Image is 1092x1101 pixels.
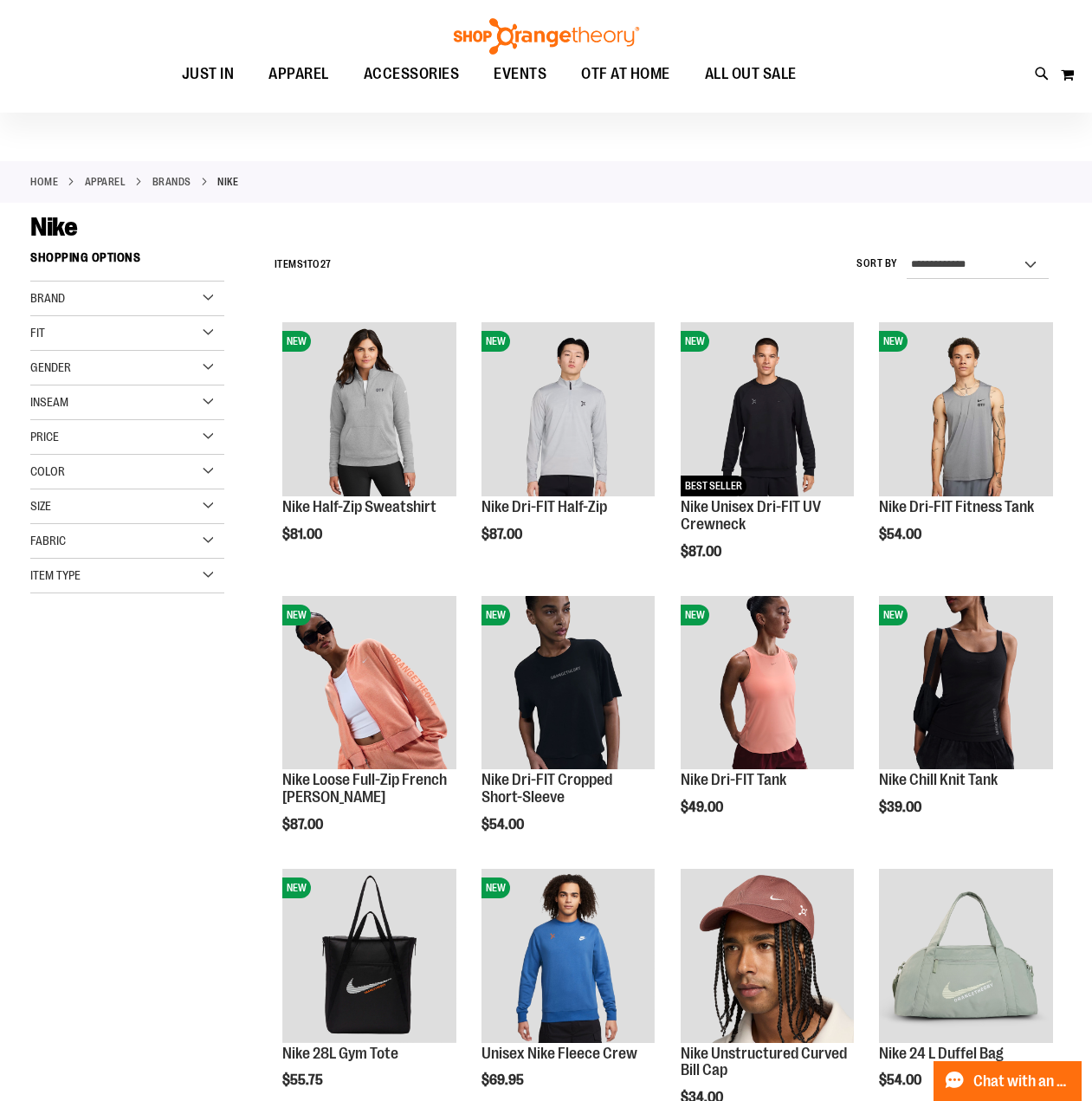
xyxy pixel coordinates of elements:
[320,258,332,270] span: 27
[870,587,1062,859] div: product
[481,817,527,832] span: $54.00
[681,605,709,625] span: NEW
[681,322,855,496] img: Nike Unisex Dri-FIT UV Crewneck
[30,360,71,374] span: Gender
[879,869,1053,1046] a: Nike 24 L Duffel Bag
[274,314,465,586] div: product
[30,326,45,340] span: Fit
[681,544,724,560] span: $87.00
[879,322,1053,496] img: Nike Dri-FIT Fitness Tank
[879,527,924,542] span: $54.00
[282,817,326,832] span: $87.00
[672,314,863,603] div: product
[879,498,1034,515] a: Nike Dri-FIT Fitness Tank
[681,596,855,770] img: Nike Dri-FIT Tank
[672,587,863,859] div: product
[473,314,664,586] div: product
[879,869,1053,1043] img: Nike 24 L Duffel Bag
[282,596,456,770] img: Nike Loose Full-Zip French Terry Hoodie
[282,869,456,1043] img: Nike 28L Gym Tote
[481,498,607,515] a: Nike Dri-FIT Half-Zip
[364,55,460,94] span: ACCESSORIES
[481,596,656,770] img: Nike Dri-FIT Cropped Short-Sleeve
[681,476,746,496] span: BEST SELLER
[879,1072,924,1088] span: $54.00
[282,1045,398,1062] a: Nike 28L Gym Tote
[481,869,656,1043] img: Unisex Nike Fleece Crew
[282,771,447,806] a: Nike Loose Full-Zip French [PERSON_NAME]
[973,1073,1071,1090] span: Chat with an Expert
[30,534,66,547] span: Fabric
[282,869,456,1046] a: Nike 28L Gym ToteNEW
[870,314,1062,586] div: product
[268,55,329,94] span: APPAREL
[879,596,1053,773] a: Nike Chill Knit TankNEW
[705,55,797,94] span: ALL OUT SALE
[481,322,656,496] img: Nike Dri-FIT Half-Zip
[481,869,656,1046] a: Unisex Nike Fleece CrewNEW
[30,430,59,444] span: Price
[934,1061,1082,1101] button: Chat with an Expert
[30,212,77,242] span: Nike
[30,291,65,305] span: Brand
[182,55,235,94] span: JUST IN
[30,243,224,282] strong: Shopping Options
[681,771,786,788] a: Nike Dri-FIT Tank
[681,331,709,352] span: NEW
[681,869,855,1046] a: Nike Unstructured Curved Bill Cap
[30,174,58,190] a: Home
[152,174,191,190] a: BRANDS
[282,322,456,499] a: Nike Half-Zip SweatshirtNEW
[879,596,1053,770] img: Nike Chill Knit Tank
[303,258,307,270] span: 1
[217,174,238,190] strong: Nike
[282,331,311,352] span: NEW
[879,605,908,625] span: NEW
[879,1045,1004,1062] a: Nike 24 L Duffel Bag
[282,527,325,542] span: $81.00
[879,331,908,352] span: NEW
[30,499,51,513] span: Size
[681,322,855,499] a: Nike Unisex Dri-FIT UV CrewneckNEWBEST SELLER
[481,527,525,542] span: $87.00
[282,1072,326,1088] span: $55.75
[481,771,612,806] a: Nike Dri-FIT Cropped Short-Sleeve
[481,596,656,773] a: Nike Dri-FIT Cropped Short-SleeveNEW
[481,1072,527,1088] span: $69.95
[274,587,465,877] div: product
[30,464,65,478] span: Color
[879,800,924,815] span: $39.00
[681,800,726,815] span: $49.00
[451,18,642,55] img: Shop Orangetheory
[681,498,821,533] a: Nike Unisex Dri-FIT UV Crewneck
[275,251,332,278] h2: Items to
[282,498,436,515] a: Nike Half-Zip Sweatshirt
[473,587,664,877] div: product
[30,568,81,582] span: Item Type
[581,55,670,94] span: OTF AT HOME
[681,596,855,773] a: Nike Dri-FIT TankNEW
[681,1045,847,1079] a: Nike Unstructured Curved Bill Cap
[85,174,126,190] a: APPAREL
[30,395,68,409] span: Inseam
[481,322,656,499] a: Nike Dri-FIT Half-ZipNEW
[282,322,456,496] img: Nike Half-Zip Sweatshirt
[856,256,898,271] label: Sort By
[481,878,510,898] span: NEW
[879,771,998,788] a: Nike Chill Knit Tank
[481,1045,637,1062] a: Unisex Nike Fleece Crew
[481,331,510,352] span: NEW
[681,869,855,1043] img: Nike Unstructured Curved Bill Cap
[879,322,1053,499] a: Nike Dri-FIT Fitness TankNEW
[481,605,510,625] span: NEW
[282,596,456,773] a: Nike Loose Full-Zip French Terry HoodieNEW
[282,878,311,898] span: NEW
[494,55,546,94] span: EVENTS
[282,605,311,625] span: NEW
